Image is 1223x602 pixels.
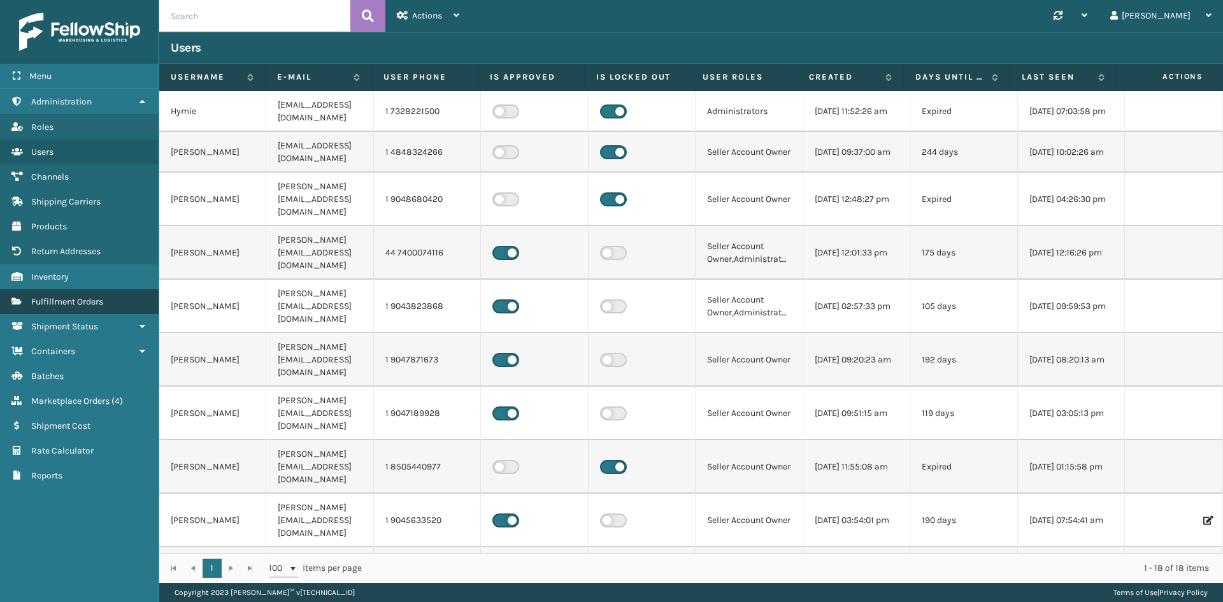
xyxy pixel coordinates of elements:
span: Actions [412,10,442,21]
td: 1 9043823868 [374,280,481,333]
td: [PERSON_NAME][EMAIL_ADDRESS][DOMAIN_NAME] [266,387,373,440]
p: Copyright 2023 [PERSON_NAME]™ v [TECHNICAL_ID] [175,583,355,602]
td: [DATE] 09:59:53 pm [1018,280,1125,333]
td: [DATE] 03:54:01 pm [803,494,910,547]
td: [DATE] 12:01:33 pm [803,226,910,280]
td: Seller Account Owner,Administrators [696,280,803,333]
td: [PERSON_NAME] [159,494,266,547]
td: [DATE] 09:37:00 am [803,132,910,173]
td: 1 9045633520 [374,494,481,547]
div: 1 - 18 of 18 items [380,562,1209,575]
td: 105 days [910,280,1017,333]
td: 1 7328221500 [374,91,481,132]
span: Actions [1120,66,1211,87]
span: Marketplace Orders [31,396,110,406]
td: Expired [910,173,1017,226]
td: Expired [910,547,1017,601]
label: Username [171,71,241,83]
span: Shipment Status [31,321,98,332]
td: [DATE] 02:57:33 pm [803,280,910,333]
td: [EMAIL_ADDRESS][DOMAIN_NAME] [266,132,373,173]
label: User Roles [703,71,785,83]
label: E-mail [277,71,347,83]
span: 100 [269,562,288,575]
span: Roles [31,122,54,133]
a: 1 [203,559,222,578]
span: Fulfillment Orders [31,296,103,307]
td: Administrators [696,91,803,132]
span: Batches [31,371,64,382]
td: [PERSON_NAME] [159,132,266,173]
td: 1 9047189928 [374,387,481,440]
td: [DATE] 03:05:13 pm [1018,387,1125,440]
td: [DATE] 07:03:58 pm [1018,91,1125,132]
td: [PERSON_NAME] [159,333,266,387]
td: [DATE] 03:42:38 pm [803,547,910,601]
td: Seller Account Owner [696,440,803,494]
span: Containers [31,346,75,357]
td: [PERSON_NAME][EMAIL_ADDRESS][DOMAIN_NAME] [266,547,373,601]
td: [EMAIL_ADDRESS][DOMAIN_NAME] [266,91,373,132]
div: | [1113,583,1208,602]
img: logo [19,13,140,51]
td: [DATE] 01:15:58 pm [1018,440,1125,494]
label: Is Approved [490,71,573,83]
td: 175 days [910,226,1017,280]
td: [PERSON_NAME][EMAIL_ADDRESS][DOMAIN_NAME] [266,173,373,226]
td: Seller Account Owner,Administrators [696,226,803,280]
label: Last Seen [1022,71,1092,83]
td: [DATE] 12:48:27 pm [803,173,910,226]
td: [DATE] 04:26:30 pm [1018,173,1125,226]
i: Edit [1203,516,1211,525]
td: 1 9048680420 [374,173,481,226]
span: Reports [31,470,62,481]
td: [DATE] 11:52:26 am [803,91,910,132]
td: Expired [910,91,1017,132]
label: Is Locked Out [596,71,679,83]
td: [DATE] 07:54:41 am [1018,494,1125,547]
td: 244 days [910,132,1017,173]
td: Seller Account Owner [696,173,803,226]
label: User phone [383,71,466,83]
td: Seller Account Owner [696,333,803,387]
a: Terms of Use [1113,588,1157,597]
td: Hymie [159,91,266,132]
td: Seller Account Owner [696,387,803,440]
td: [DATE] 09:51:15 am [803,387,910,440]
td: [DATE] 04:55:10 pm [1018,547,1125,601]
span: Administration [31,96,92,107]
td: [DATE] 12:16:26 pm [1018,226,1125,280]
span: Channels [31,171,69,182]
td: Seller Account Owner [696,132,803,173]
td: [PERSON_NAME] [159,226,266,280]
td: 190 days [910,494,1017,547]
td: [PERSON_NAME][EMAIL_ADDRESS][DOMAIN_NAME] [266,494,373,547]
td: 44 7400074116 [374,226,481,280]
td: [PERSON_NAME][EMAIL_ADDRESS][DOMAIN_NAME] [266,440,373,494]
td: [PERSON_NAME] [159,547,266,601]
td: 192 days [910,333,1017,387]
td: [DATE] 10:02:26 am [1018,132,1125,173]
td: [PERSON_NAME] [159,387,266,440]
span: Users [31,147,54,157]
label: Days until password expires [915,71,985,83]
td: 1 8633700699 [374,547,481,601]
label: Created [809,71,879,83]
td: 119 days [910,387,1017,440]
span: ( 4 ) [111,396,123,406]
td: 1 8505440977 [374,440,481,494]
span: Shipment Cost [31,420,90,431]
span: Inventory [31,271,69,282]
td: Seller Account Owner [696,494,803,547]
span: Return Addresses [31,246,101,257]
span: Products [31,221,67,232]
td: [DATE] 08:20:13 am [1018,333,1125,387]
span: Rate Calculator [31,445,94,456]
span: Menu [29,71,52,82]
td: [PERSON_NAME] [159,280,266,333]
span: items per page [269,559,362,578]
td: [PERSON_NAME][EMAIL_ADDRESS][DOMAIN_NAME] [266,280,373,333]
h3: Users [171,40,201,55]
td: 1 4848324266 [374,132,481,173]
td: [DATE] 11:55:08 am [803,440,910,494]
